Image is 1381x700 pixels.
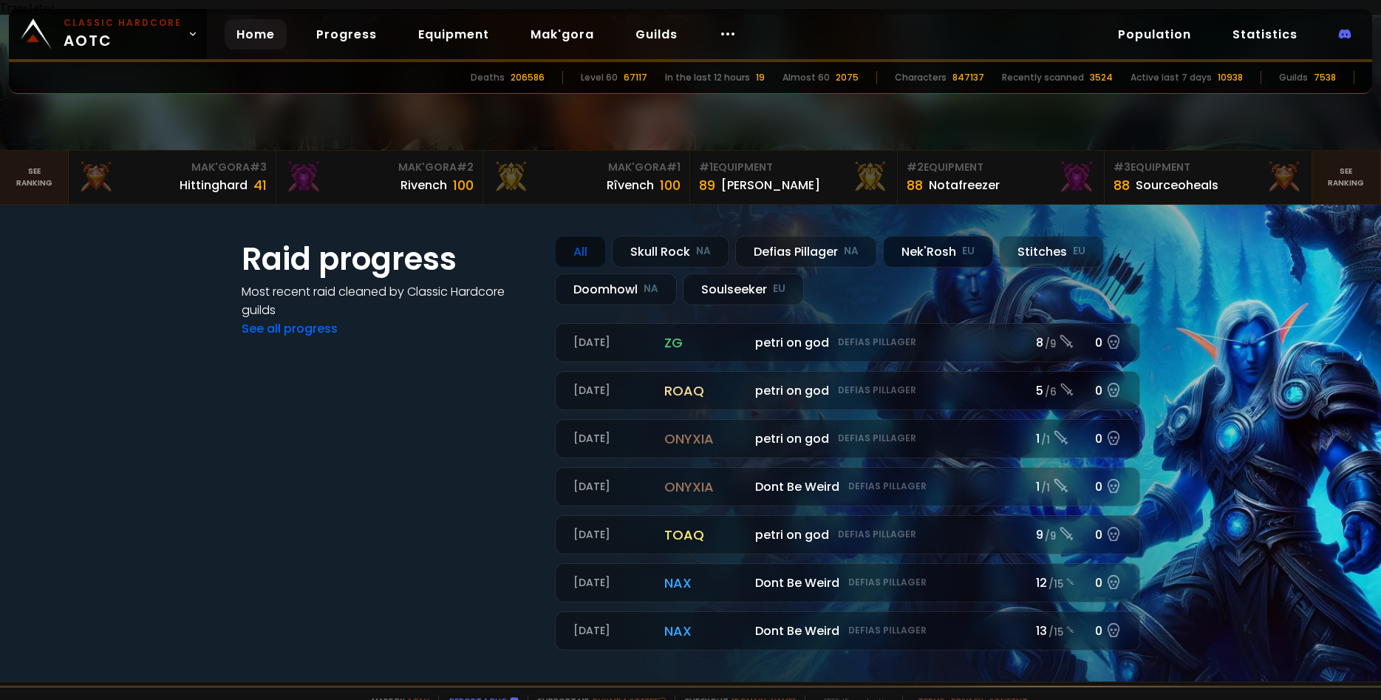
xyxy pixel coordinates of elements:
a: Classic HardcoreAOTC [9,9,207,59]
div: Mak'Gora [285,160,474,175]
h4: Most recent raid cleaned by Classic Hardcore guilds [242,282,537,319]
div: 88 [1114,175,1130,195]
div: Mak'Gora [492,160,681,175]
div: Equipment [1114,160,1302,175]
div: [PERSON_NAME] [721,176,820,194]
small: NA [844,244,859,259]
div: Nek'Rosh [883,236,993,268]
span: # 1 [666,160,681,174]
small: EU [962,244,975,259]
div: Rivench [400,176,447,194]
span: # 3 [1114,160,1131,174]
div: 19 [756,71,765,84]
small: NA [644,282,658,296]
a: Mak'Gora#2Rivench100 [276,151,483,204]
a: Mak'Gora#3Hittinghard41 [69,151,276,204]
span: # 3 [250,160,267,174]
a: [DATE]roaqpetri on godDefias Pillager5 /60 [555,371,1140,410]
a: [DATE]toaqpetri on godDefias Pillager9 /90 [555,515,1140,554]
a: [DATE]zgpetri on godDefias Pillager8 /90 [555,323,1140,362]
a: See all progress [242,320,338,337]
div: 847137 [952,71,984,84]
div: Guilds [1279,71,1308,84]
div: Active last 7 days [1131,71,1212,84]
a: Progress [304,19,389,50]
a: Mak'gora [519,19,606,50]
div: Doomhowl [555,273,677,305]
a: #2Equipment88Notafreezer [898,151,1105,204]
a: Guilds [624,19,689,50]
div: 100 [660,175,681,195]
a: #3Equipment88Sourceoheals [1105,151,1312,204]
div: Almost 60 [782,71,830,84]
div: Hittinghard [180,176,248,194]
div: Sourceoheals [1136,176,1218,194]
a: Population [1106,19,1203,50]
span: # 2 [457,160,474,174]
h1: Raid progress [242,236,537,282]
a: [DATE]naxDont Be WeirdDefias Pillager13 /150 [555,611,1140,650]
div: Equipment [699,160,887,175]
small: EU [773,282,785,296]
div: 10938 [1218,71,1243,84]
div: Defias Pillager [735,236,877,268]
a: [DATE]onyxiapetri on godDefias Pillager1 /10 [555,419,1140,458]
a: [DATE]onyxiaDont Be WeirdDefias Pillager1 /10 [555,467,1140,506]
span: # 1 [699,160,713,174]
small: EU [1073,244,1085,259]
div: Mak'Gora [78,160,266,175]
div: Recently scanned [1002,71,1084,84]
a: [DATE]naxDont Be WeirdDefias Pillager12 /150 [555,563,1140,602]
small: Classic Hardcore [64,16,182,30]
div: 206586 [511,71,545,84]
small: NA [696,244,711,259]
div: 67117 [624,71,647,84]
a: Statistics [1221,19,1309,50]
div: 88 [907,175,923,195]
a: #1Equipment89[PERSON_NAME] [690,151,897,204]
div: Level 60 [581,71,618,84]
div: 41 [253,175,267,195]
div: In the last 12 hours [665,71,750,84]
div: Soulseeker [683,273,804,305]
div: Deaths [471,71,505,84]
div: Skull Rock [612,236,729,268]
div: 100 [453,175,474,195]
div: Rîvench [607,176,654,194]
div: Stitches [999,236,1104,268]
a: Equipment [406,19,501,50]
a: Home [225,19,287,50]
div: Characters [895,71,947,84]
div: 89 [699,175,715,195]
span: AOTC [64,16,182,52]
div: All [555,236,606,268]
span: # 2 [907,160,924,174]
div: 3524 [1090,71,1113,84]
div: Notafreezer [929,176,1000,194]
div: 2075 [836,71,859,84]
div: Equipment [907,160,1095,175]
a: Mak'Gora#1Rîvench100 [483,151,690,204]
div: 7538 [1314,71,1336,84]
a: Seeranking [1312,151,1381,204]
